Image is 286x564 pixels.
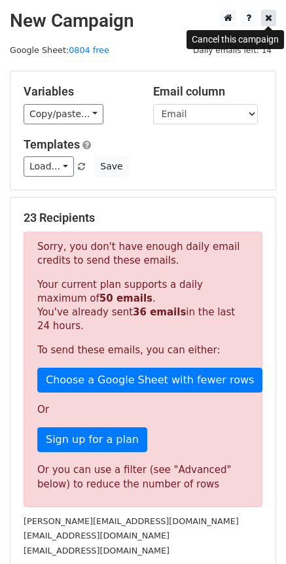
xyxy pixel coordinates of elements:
small: Google Sheet: [10,45,109,55]
h5: 23 Recipients [24,211,262,225]
a: Sign up for a plan [37,427,147,452]
strong: 36 emails [133,306,186,318]
h2: New Campaign [10,10,276,32]
a: Daily emails left: 14 [188,45,276,55]
button: Save [94,156,128,177]
p: Sorry, you don't have enough daily email credits to send these emails. [37,240,249,268]
iframe: Chat Widget [221,501,286,564]
h5: Variables [24,84,134,99]
p: Your current plan supports a daily maximum of . You've already sent in the last 24 hours. [37,278,249,333]
strong: 50 emails [99,292,152,304]
p: Or [37,403,249,417]
a: Templates [24,137,80,151]
div: 聊天小组件 [221,501,286,564]
a: Load... [24,156,74,177]
small: [EMAIL_ADDRESS][DOMAIN_NAME] [24,531,170,540]
div: Cancel this campaign [187,30,284,49]
h5: Email column [153,84,263,99]
a: Choose a Google Sheet with fewer rows [37,368,262,393]
a: 0804 free [69,45,109,55]
p: To send these emails, you can either: [37,344,249,357]
small: [PERSON_NAME][EMAIL_ADDRESS][DOMAIN_NAME] [24,516,239,526]
small: [EMAIL_ADDRESS][DOMAIN_NAME] [24,546,170,555]
div: Or you can use a filter (see "Advanced" below) to reduce the number of rows [37,463,249,492]
a: Copy/paste... [24,104,103,124]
